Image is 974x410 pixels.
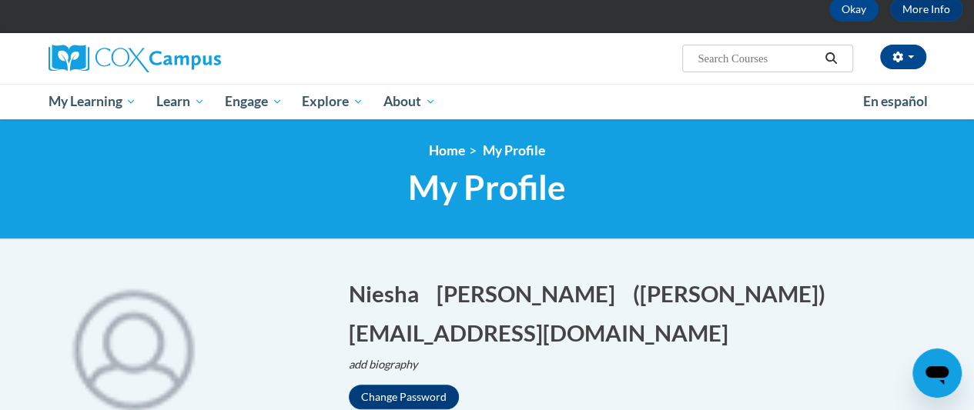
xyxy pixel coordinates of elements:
[437,278,625,309] button: Edit last name
[408,167,566,208] span: My Profile
[49,45,221,72] img: Cox Campus
[912,348,962,398] iframe: Button to launch messaging window
[156,92,205,111] span: Learn
[215,84,293,119] a: Engage
[349,385,459,409] button: Change Password
[373,84,446,119] a: About
[853,85,938,118] a: En español
[349,358,418,371] i: add biography
[383,92,436,111] span: About
[146,84,215,119] a: Learn
[349,278,429,309] button: Edit first name
[349,356,430,373] button: Edit biography
[48,92,136,111] span: My Learning
[880,45,926,69] button: Account Settings
[302,92,363,111] span: Explore
[483,142,545,158] span: My Profile
[349,317,738,348] button: Edit email address
[292,84,373,119] a: Explore
[429,142,465,158] a: Home
[819,49,842,68] button: Search
[863,93,928,109] span: En español
[633,278,835,309] button: Edit screen name
[38,84,147,119] a: My Learning
[225,92,283,111] span: Engage
[696,49,819,68] input: Search Courses
[37,84,938,119] div: Main menu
